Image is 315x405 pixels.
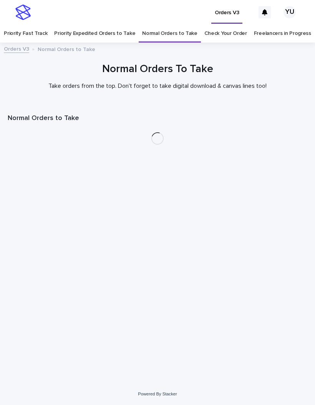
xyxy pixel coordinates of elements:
[8,62,307,76] h1: Normal Orders To Take
[138,392,177,396] a: Powered By Stacker
[54,25,135,43] a: Priority Expedited Orders to Take
[8,114,307,123] h1: Normal Orders to Take
[204,25,247,43] a: Check Your Order
[4,44,29,53] a: Orders V3
[283,6,296,18] div: YU
[15,5,31,20] img: stacker-logo-s-only.png
[38,44,95,53] p: Normal Orders to Take
[142,25,197,43] a: Normal Orders to Take
[254,25,311,43] a: Freelancers in Progress
[8,82,307,90] p: Take orders from the top. Don't forget to take digital download & canvas lines too!
[4,25,47,43] a: Priority Fast Track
